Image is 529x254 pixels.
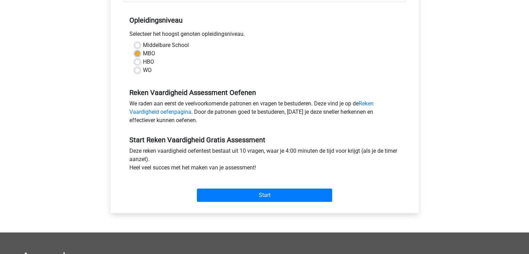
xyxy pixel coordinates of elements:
[124,147,405,175] div: Deze reken vaardigheid oefentest bestaat uit 10 vragen, waar je 4:00 minuten de tijd voor krijgt ...
[124,100,405,127] div: We raden aan eerst de veelvoorkomende patronen en vragen te bestuderen. Deze vind je op de . Door...
[143,66,152,74] label: WO
[143,41,189,49] label: Middelbare School
[143,49,155,58] label: MBO
[143,58,154,66] label: HBO
[129,136,400,144] h5: Start Reken Vaardigheid Gratis Assessment
[129,88,400,97] h5: Reken Vaardigheid Assessment Oefenen
[129,13,400,27] h5: Opleidingsniveau
[197,189,332,202] input: Start
[124,30,405,41] div: Selecteer het hoogst genoten opleidingsniveau.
